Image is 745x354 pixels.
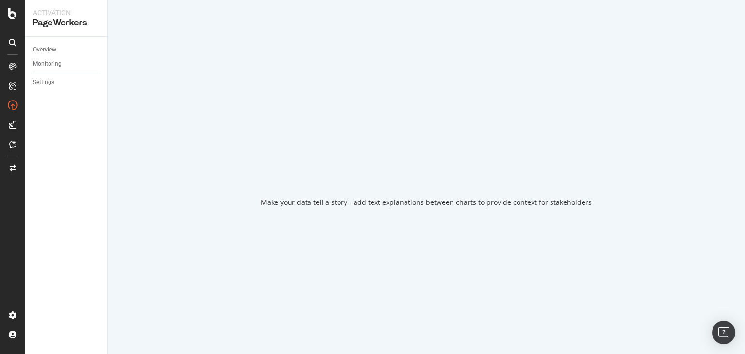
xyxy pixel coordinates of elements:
[261,198,592,207] div: Make your data tell a story - add text explanations between charts to provide context for stakeho...
[33,59,62,69] div: Monitoring
[33,17,99,29] div: PageWorkers
[33,45,100,55] a: Overview
[712,321,735,344] div: Open Intercom Messenger
[33,8,99,17] div: Activation
[33,59,100,69] a: Monitoring
[33,77,54,87] div: Settings
[391,147,461,182] div: animation
[33,45,56,55] div: Overview
[33,77,100,87] a: Settings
